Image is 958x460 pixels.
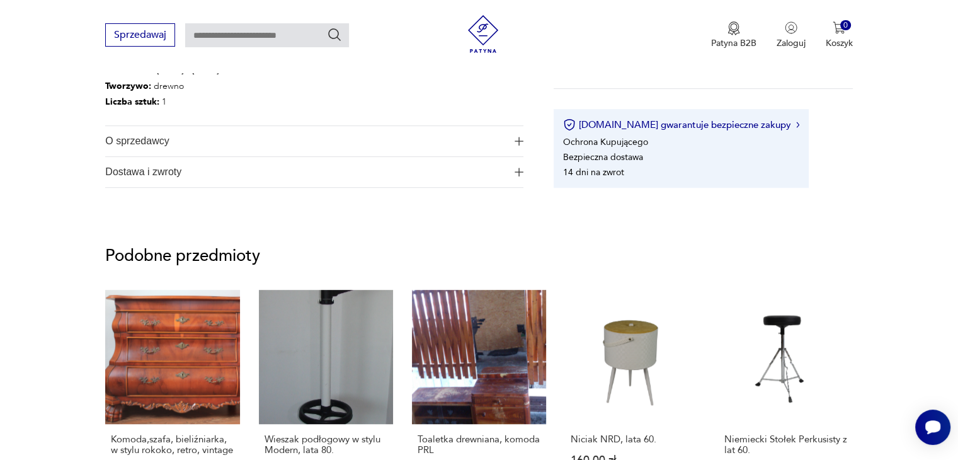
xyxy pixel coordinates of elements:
button: Sprzedawaj [105,23,175,47]
button: Szukaj [327,27,342,42]
p: Koszyk [826,37,853,49]
p: 1 [105,95,219,110]
p: drewno [105,79,219,95]
img: Ikona koszyka [833,21,845,34]
p: Patyna B2B [711,37,756,49]
b: Liczba sztuk: [105,96,159,108]
span: Dostawa i zwroty [105,157,506,187]
li: 14 dni na zwrot [563,166,624,178]
iframe: Smartsupp widget button [915,410,950,445]
div: 0 [840,20,851,31]
button: Ikona plusaDostawa i zwroty [105,157,523,187]
img: Ikona certyfikatu [563,118,576,131]
a: Sprzedawaj [105,32,175,40]
img: Ikona plusa [515,168,523,176]
img: Ikona plusa [515,137,523,146]
p: Niemiecki Stołek Perkusisty z lat 60. [724,434,847,456]
b: Tworzywo : [105,80,151,92]
p: Toaletka drewniana, komoda PRL [418,434,540,456]
button: Patyna B2B [711,21,756,49]
img: Ikona medalu [727,21,740,35]
img: Ikonka użytkownika [785,21,797,34]
p: Podobne przedmioty [105,248,852,263]
p: Komoda,szafa, bieliźniarka, w stylu rokoko, retro, vintage [111,434,234,456]
p: Niciak NRD, lata 60. [571,434,693,445]
span: O sprzedawcy [105,126,506,156]
li: Bezpieczna dostawa [563,151,643,163]
a: Ikona medaluPatyna B2B [711,21,756,49]
button: Zaloguj [777,21,806,49]
button: [DOMAIN_NAME] gwarantuje bezpieczne zakupy [563,118,799,131]
img: Patyna - sklep z meblami i dekoracjami vintage [464,15,502,53]
img: Ikona strzałki w prawo [796,122,800,128]
p: Zaloguj [777,37,806,49]
button: Ikona plusaO sprzedawcy [105,126,523,156]
p: Wieszak podłogowy w stylu Modern, lata 80. [265,434,387,456]
li: Ochrona Kupującego [563,136,648,148]
button: 0Koszyk [826,21,853,49]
